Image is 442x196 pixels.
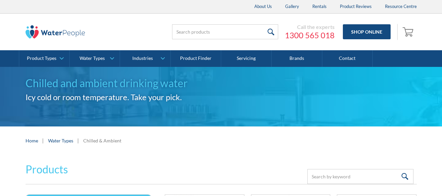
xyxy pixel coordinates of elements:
a: Water Types [48,137,73,144]
div: Chilled & Ambient [83,137,121,144]
h2: Icy cold or room temperature. Take your pick. [26,91,417,103]
input: Search products [172,24,278,39]
img: shopping cart [403,26,415,37]
a: Product Finder [171,50,221,67]
div: Water Types [80,56,105,61]
a: Shop Online [343,24,391,39]
a: Servicing [221,50,272,67]
a: Brands [272,50,322,67]
input: Search by keyword [307,169,413,184]
div: Industries [132,56,153,61]
a: Open empty cart [401,24,417,40]
a: Industries [120,50,170,67]
div: Call the experts [285,24,335,30]
a: Product Types [19,50,69,67]
a: Home [26,137,38,144]
a: 1300 565 018 [285,30,335,40]
h2: Products [26,161,68,177]
div: | [41,136,45,144]
div: | [77,136,80,144]
a: Contact [322,50,373,67]
div: Product Types [27,56,56,61]
img: The Water People [26,25,85,39]
a: Water Types [70,50,120,67]
h1: Chilled and ambient drinking water [26,75,417,91]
